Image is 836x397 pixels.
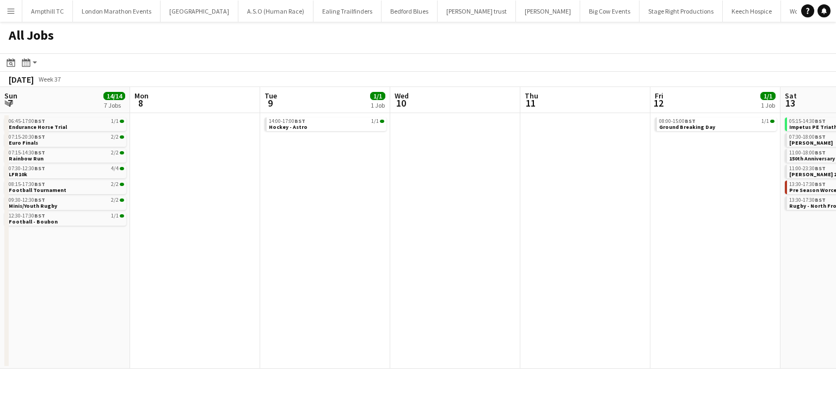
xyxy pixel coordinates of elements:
[111,119,119,124] span: 1/1
[9,134,45,140] span: 07:15-20:30
[723,1,781,22] button: Keech Hospice
[111,134,119,140] span: 2/2
[815,133,826,140] span: BST
[73,1,161,22] button: London Marathon Events
[120,183,124,186] span: 2/2
[382,1,438,22] button: Bedford Blues
[815,117,826,125] span: BST
[111,182,119,187] span: 2/2
[4,117,126,133] div: 06:45-17:00BST1/1Endurance Horse Trial
[9,212,124,225] a: 12:30-17:30BST1/1Football - Boubon
[265,91,277,101] span: Tue
[34,133,45,140] span: BST
[120,167,124,170] span: 4/4
[9,150,45,156] span: 07:15-14:30
[104,101,125,109] div: 7 Jobs
[269,123,308,131] span: Hockey - Astro
[9,171,27,178] span: LFR10k
[9,149,124,162] a: 07:15-14:30BST2/2Rainbow Run
[111,197,119,203] span: 2/2
[263,97,277,109] span: 9
[34,196,45,203] span: BST
[789,182,826,187] span: 13:30-17:30
[783,97,797,109] span: 13
[4,149,126,165] div: 07:15-14:30BST2/2Rainbow Run
[9,187,66,194] span: Football Tournament
[525,91,538,101] span: Thu
[640,1,723,22] button: Stage Right Productions
[4,181,126,196] div: 08:15-17:30BST2/2Football Tournament
[9,196,124,209] a: 09:30-12:30BST2/2Minis/Youth Rugby
[659,117,774,130] a: 08:00-15:00BST1/1Ground Breaking Day
[34,149,45,156] span: BST
[4,196,126,212] div: 09:30-12:30BST2/2Minis/Youth Rugby
[785,91,797,101] span: Sat
[34,181,45,188] span: BST
[36,75,63,83] span: Week 37
[815,181,826,188] span: BST
[238,1,313,22] button: A.S.O (Human Race)
[120,199,124,202] span: 2/2
[133,97,149,109] span: 8
[580,1,640,22] button: Big Cow Events
[9,155,44,162] span: Rainbow Run
[9,119,45,124] span: 06:45-17:00
[9,182,45,187] span: 08:15-17:30
[761,119,769,124] span: 1/1
[103,92,125,100] span: 14/14
[120,151,124,154] span: 2/2
[370,92,385,100] span: 1/1
[294,117,305,125] span: BST
[789,166,826,171] span: 11:00-23:30
[781,1,825,22] button: Wolf Runs
[438,1,516,22] button: [PERSON_NAME] trust
[9,117,124,130] a: 06:45-17:00BST1/1Endurance Horse Trial
[393,97,409,109] span: 10
[815,149,826,156] span: BST
[380,120,384,123] span: 1/1
[9,133,124,146] a: 07:15-20:30BST2/2Euro Finals
[655,91,663,101] span: Fri
[313,1,382,22] button: Ealing Trailfinders
[9,166,45,171] span: 07:30-12:30
[9,181,124,193] a: 08:15-17:30BST2/2Football Tournament
[789,150,826,156] span: 11:00-18:00
[120,135,124,139] span: 2/2
[395,91,409,101] span: Wed
[4,133,126,149] div: 07:15-20:30BST2/2Euro Finals
[120,214,124,218] span: 1/1
[9,218,58,225] span: Football - Boubon
[685,117,696,125] span: BST
[523,97,538,109] span: 11
[815,196,826,203] span: BST
[3,97,17,109] span: 7
[34,117,45,125] span: BST
[659,123,715,131] span: Ground Breaking Day
[111,150,119,156] span: 2/2
[161,1,238,22] button: [GEOGRAPHIC_DATA]
[134,91,149,101] span: Mon
[653,97,663,109] span: 12
[120,120,124,123] span: 1/1
[371,119,379,124] span: 1/1
[789,134,826,140] span: 07:30-18:00
[9,213,45,219] span: 12:30-17:30
[265,117,386,133] div: 14:00-17:00BST1/1Hockey - Astro
[516,1,580,22] button: [PERSON_NAME]
[269,117,384,130] a: 14:00-17:00BST1/1Hockey - Astro
[9,197,45,203] span: 09:30-12:30
[371,101,385,109] div: 1 Job
[111,213,119,219] span: 1/1
[4,165,126,181] div: 07:30-12:30BST4/4LFR10k
[789,119,826,124] span: 05:15-14:30
[22,1,73,22] button: Ampthill TC
[770,120,774,123] span: 1/1
[9,202,57,209] span: Minis/Youth Rugby
[789,139,833,146] span: Autumn Wolf
[4,91,17,101] span: Sun
[760,92,776,100] span: 1/1
[269,119,305,124] span: 14:00-17:00
[111,166,119,171] span: 4/4
[655,117,777,133] div: 08:00-15:00BST1/1Ground Breaking Day
[659,119,696,124] span: 08:00-15:00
